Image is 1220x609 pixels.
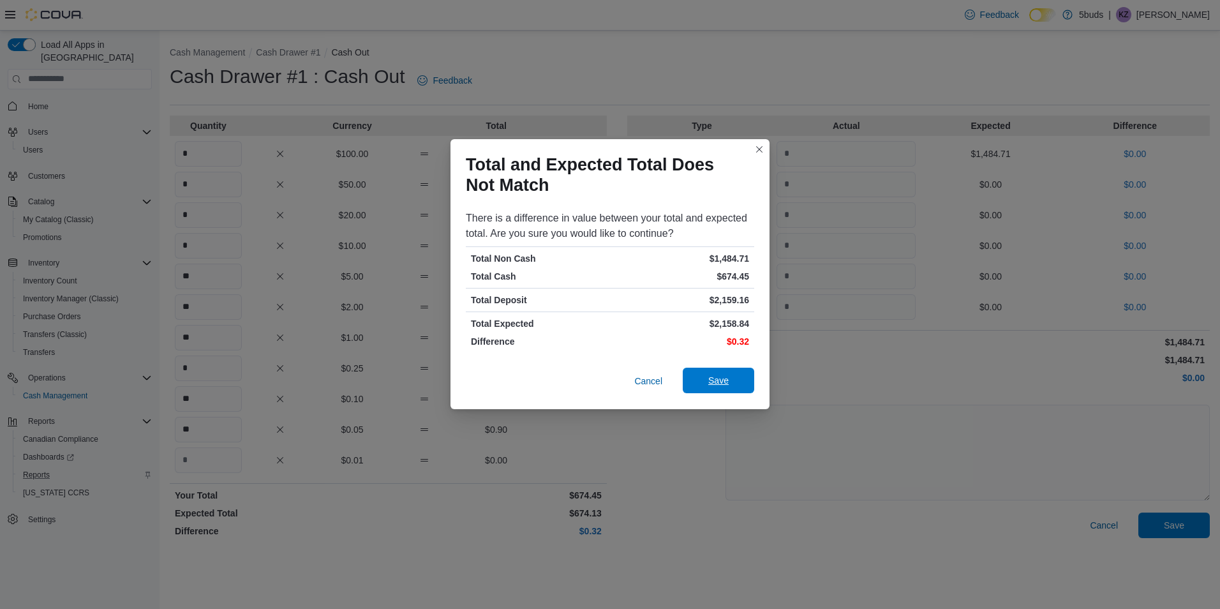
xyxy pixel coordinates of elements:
[471,294,607,306] p: Total Deposit
[613,317,749,330] p: $2,158.84
[613,270,749,283] p: $674.45
[752,142,767,157] button: Closes this modal window
[629,368,667,394] button: Cancel
[466,154,744,195] h1: Total and Expected Total Does Not Match
[471,335,607,348] p: Difference
[471,270,607,283] p: Total Cash
[613,294,749,306] p: $2,159.16
[471,317,607,330] p: Total Expected
[708,374,729,387] span: Save
[466,211,754,241] div: There is a difference in value between your total and expected total. Are you sure you would like...
[683,368,754,393] button: Save
[634,375,662,387] span: Cancel
[613,335,749,348] p: $0.32
[471,252,607,265] p: Total Non Cash
[613,252,749,265] p: $1,484.71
